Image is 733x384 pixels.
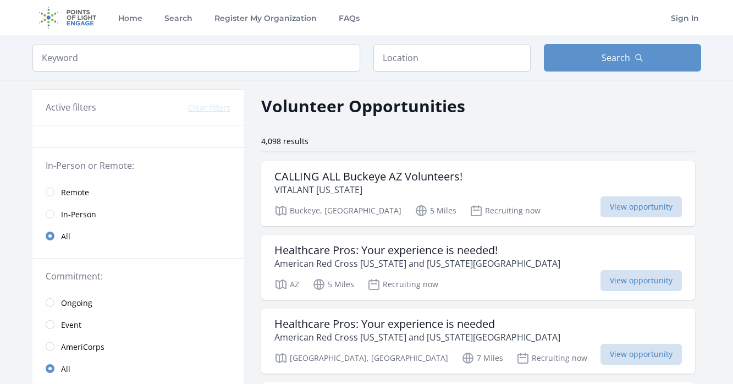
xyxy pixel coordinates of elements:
[367,278,438,291] p: Recruiting now
[32,336,244,358] a: AmeriCorps
[373,44,531,72] input: Location
[602,51,630,64] span: Search
[32,225,244,247] a: All
[261,161,695,226] a: CALLING ALL Buckeye AZ Volunteers! VITALANT [US_STATE] Buckeye, [GEOGRAPHIC_DATA] 5 Miles Recruit...
[274,278,299,291] p: AZ
[600,344,682,365] span: View opportunity
[32,203,244,225] a: In-Person
[544,44,701,72] button: Search
[516,352,587,365] p: Recruiting now
[274,317,560,331] h3: Healthcare Pros: Your experience is needed
[32,181,244,203] a: Remote
[274,352,448,365] p: [GEOGRAPHIC_DATA], [GEOGRAPHIC_DATA]
[600,196,682,217] span: View opportunity
[46,159,230,172] legend: In-Person or Remote:
[274,331,560,344] p: American Red Cross [US_STATE] and [US_STATE][GEOGRAPHIC_DATA]
[32,292,244,314] a: Ongoing
[61,320,81,331] span: Event
[274,204,401,217] p: Buckeye, [GEOGRAPHIC_DATA]
[46,270,230,283] legend: Commitment:
[61,231,70,242] span: All
[470,204,541,217] p: Recruiting now
[261,136,308,146] span: 4,098 results
[274,183,462,196] p: VITALANT [US_STATE]
[261,235,695,300] a: Healthcare Pros: Your experience is needed! American Red Cross [US_STATE] and [US_STATE][GEOGRAPH...
[61,364,70,375] span: All
[188,102,230,113] button: Clear filters
[600,270,682,291] span: View opportunity
[61,298,92,309] span: Ongoing
[261,94,465,118] h2: Volunteer Opportunities
[32,314,244,336] a: Event
[32,358,244,380] a: All
[461,352,503,365] p: 7 Miles
[32,44,360,72] input: Keyword
[274,170,462,183] h3: CALLING ALL Buckeye AZ Volunteers!
[415,204,456,217] p: 5 Miles
[312,278,354,291] p: 5 Miles
[261,309,695,374] a: Healthcare Pros: Your experience is needed American Red Cross [US_STATE] and [US_STATE][GEOGRAPHI...
[274,257,560,270] p: American Red Cross [US_STATE] and [US_STATE][GEOGRAPHIC_DATA]
[274,244,560,257] h3: Healthcare Pros: Your experience is needed!
[46,101,96,114] h3: Active filters
[61,187,89,198] span: Remote
[61,209,96,220] span: In-Person
[61,342,104,353] span: AmeriCorps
